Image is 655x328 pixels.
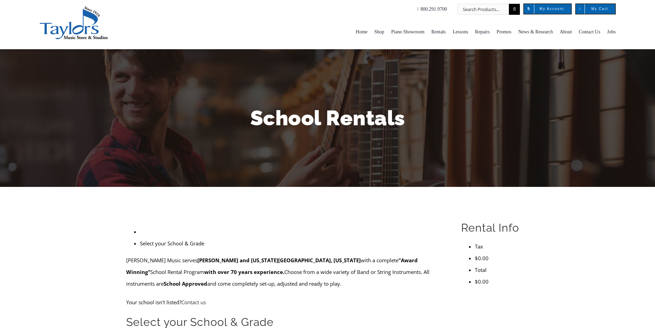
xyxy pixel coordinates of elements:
a: Shop [325,14,338,49]
span: Home [303,26,318,37]
span: Piano Showroom [345,26,388,37]
a: About [548,14,564,49]
a: News & Research [499,14,542,49]
span: Lessons [421,26,440,37]
a: My Cart [574,3,616,14]
span: Jobs [604,26,616,37]
strong: [PERSON_NAME] and [US_STATE][GEOGRAPHIC_DATA], [US_STATE] [197,256,361,263]
li: Total [475,264,529,275]
h2: Rental Info [461,220,529,235]
a: Home [303,14,318,49]
a: 800.291.9700 [403,3,443,14]
a: Rentals [395,14,414,49]
span: My Cart [581,7,608,11]
span: Contact Us [570,26,598,37]
span: My Account [526,7,563,11]
span: Promos [472,26,492,37]
span: About [548,26,564,37]
li: $0.00 [475,275,529,287]
nav: Main Menu [189,14,616,49]
a: Jobs [604,14,616,49]
nav: Top Right [189,3,616,14]
p: [PERSON_NAME] Music serves with a complete School Rental Program Choose from a wide variety of Ba... [126,254,445,289]
a: Lessons [421,14,440,49]
h1: School Rentals [127,103,529,132]
span: Repairs [447,26,466,37]
strong: School Approved [164,280,207,287]
input: Search [504,3,515,14]
li: Tax [475,240,529,252]
span: Rentals [395,26,414,37]
a: Repairs [447,14,466,49]
a: Piano Showroom [345,14,388,49]
a: My Account [519,3,570,14]
a: Promos [472,14,492,49]
span: Shop [325,26,338,37]
strong: with over 70 years experience. [204,268,284,275]
li: $0.00 [475,252,529,264]
a: Contact us [181,299,206,306]
a: Contact Us [570,14,598,49]
span: News & Research [499,26,542,37]
a: taylors-music-store-west-chester [39,5,108,12]
input: Search Products... [453,3,504,14]
span: 800.291.9700 [412,3,443,14]
p: Your school isn't listed? [126,296,445,308]
li: Select your School & Grade [140,237,445,249]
